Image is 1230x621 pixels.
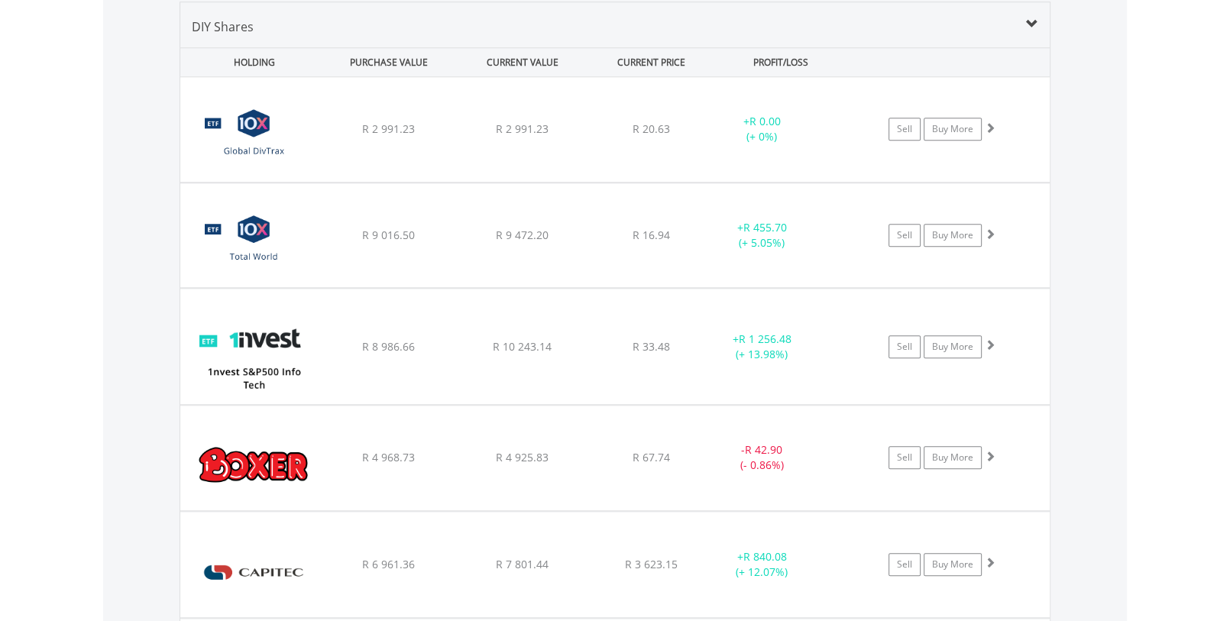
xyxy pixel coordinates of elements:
span: R 33.48 [633,339,670,354]
span: DIY Shares [192,18,254,35]
div: PROFIT/LOSS [715,48,846,76]
div: + (+ 12.07%) [704,549,820,580]
span: R 10 243.14 [493,339,552,354]
span: R 0.00 [749,114,781,128]
span: R 42.90 [745,442,782,457]
span: R 20.63 [633,121,670,136]
span: R 16.94 [633,228,670,242]
span: R 4 968.73 [361,450,414,464]
a: Buy More [924,224,982,247]
a: Buy More [924,118,982,141]
span: R 840.08 [743,549,787,564]
a: Buy More [924,446,982,469]
img: EQU.ZA.BOX.png [188,425,319,506]
span: R 6 961.36 [361,557,414,571]
span: R 9 472.20 [496,228,549,242]
span: R 8 986.66 [361,339,414,354]
a: Buy More [924,553,982,576]
span: R 3 623.15 [625,557,678,571]
span: R 2 991.23 [496,121,549,136]
img: EQU.ZA.GLODIV.png [188,96,319,178]
div: - (- 0.86%) [704,442,820,473]
a: Sell [889,335,921,358]
span: R 1 256.48 [739,332,791,346]
img: EQU.ZA.ETF5IT.png [188,308,319,399]
div: HOLDING [181,48,320,76]
div: PURCHASE VALUE [323,48,454,76]
span: R 455.70 [743,220,787,234]
a: Sell [889,118,921,141]
div: + (+ 0%) [704,114,820,144]
span: R 2 991.23 [361,121,414,136]
span: R 9 016.50 [361,228,414,242]
div: CURRENT PRICE [591,48,712,76]
div: + (+ 13.98%) [704,332,820,362]
span: R 67.74 [633,450,670,464]
a: Buy More [924,335,982,358]
a: Sell [889,553,921,576]
a: Sell [889,446,921,469]
a: Sell [889,224,921,247]
span: R 4 925.83 [496,450,549,464]
img: EQU.ZA.GLOBAL.png [188,202,319,284]
span: R 7 801.44 [496,557,549,571]
div: CURRENT VALUE [457,48,587,76]
img: EQU.ZA.CPI.png [188,531,319,613]
div: + (+ 5.05%) [704,220,820,251]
